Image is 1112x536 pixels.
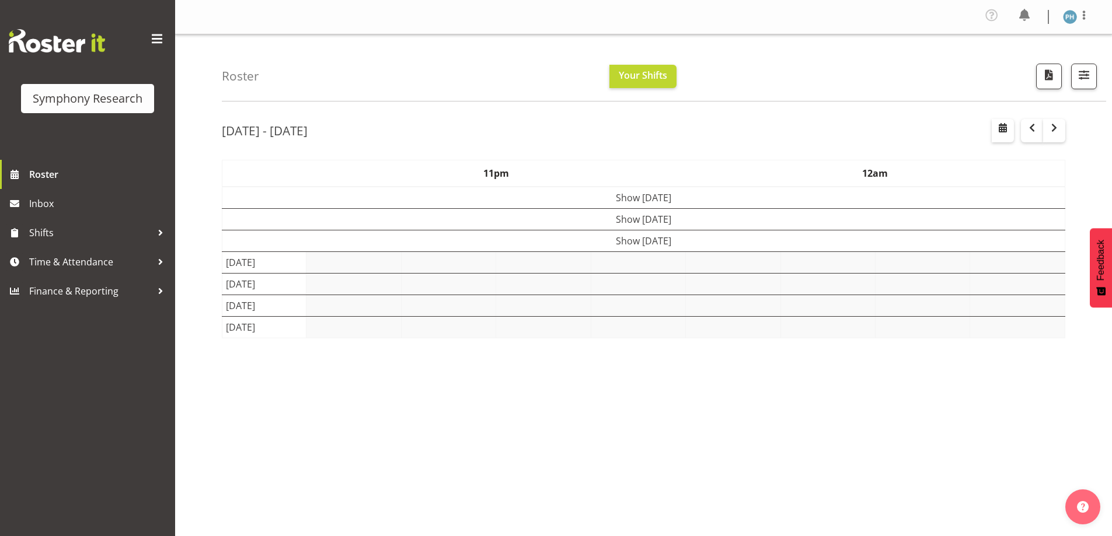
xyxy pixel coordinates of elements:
[619,69,667,82] span: Your Shifts
[33,90,142,107] div: Symphony Research
[222,69,259,83] h4: Roster
[29,253,152,271] span: Time & Attendance
[686,160,1065,187] th: 12am
[306,160,686,187] th: 11pm
[222,252,306,274] td: [DATE]
[9,29,105,52] img: Rosterit website logo
[222,187,1065,209] td: Show [DATE]
[222,295,306,317] td: [DATE]
[222,123,308,138] h2: [DATE] - [DATE]
[992,119,1014,142] button: Select a specific date within the roster.
[1096,240,1106,281] span: Feedback
[29,166,169,183] span: Roster
[609,65,677,88] button: Your Shifts
[1071,64,1097,89] button: Filter Shifts
[1036,64,1062,89] button: Download a PDF of the roster according to the set date range.
[29,224,152,241] span: Shifts
[1077,501,1089,513] img: help-xxl-2.png
[29,195,169,212] span: Inbox
[222,274,306,295] td: [DATE]
[222,209,1065,230] td: Show [DATE]
[222,230,1065,252] td: Show [DATE]
[29,282,152,300] span: Finance & Reporting
[1090,228,1112,307] button: Feedback - Show survey
[1063,10,1077,24] img: paul-hitchfield1916.jpg
[222,317,306,338] td: [DATE]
